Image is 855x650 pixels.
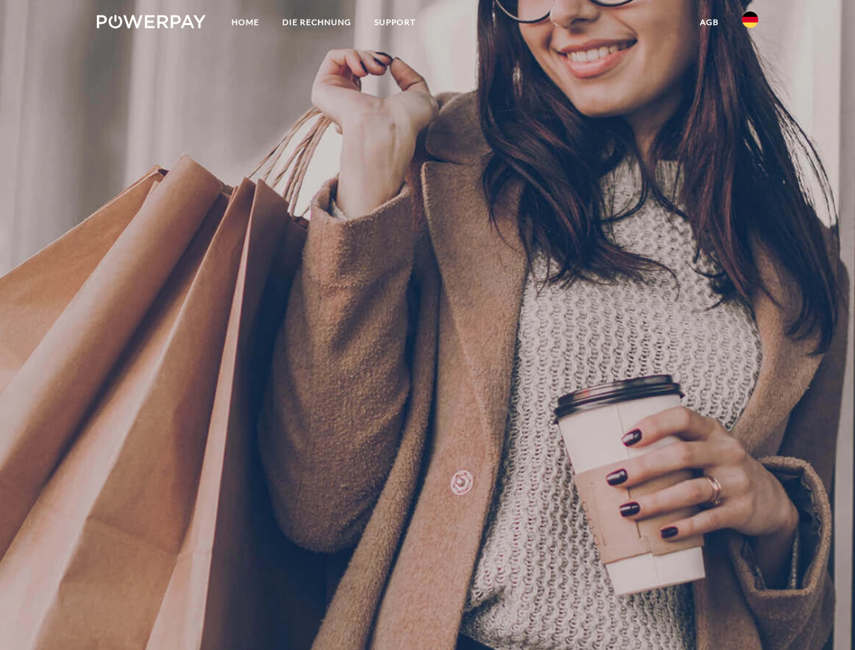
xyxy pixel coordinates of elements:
[220,10,271,35] a: Home
[97,15,206,28] img: logo-powerpay-white.svg
[688,10,730,35] a: agb
[742,12,758,28] img: de
[363,10,427,35] a: SUPPORT
[271,10,363,35] a: DIE RECHNUNG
